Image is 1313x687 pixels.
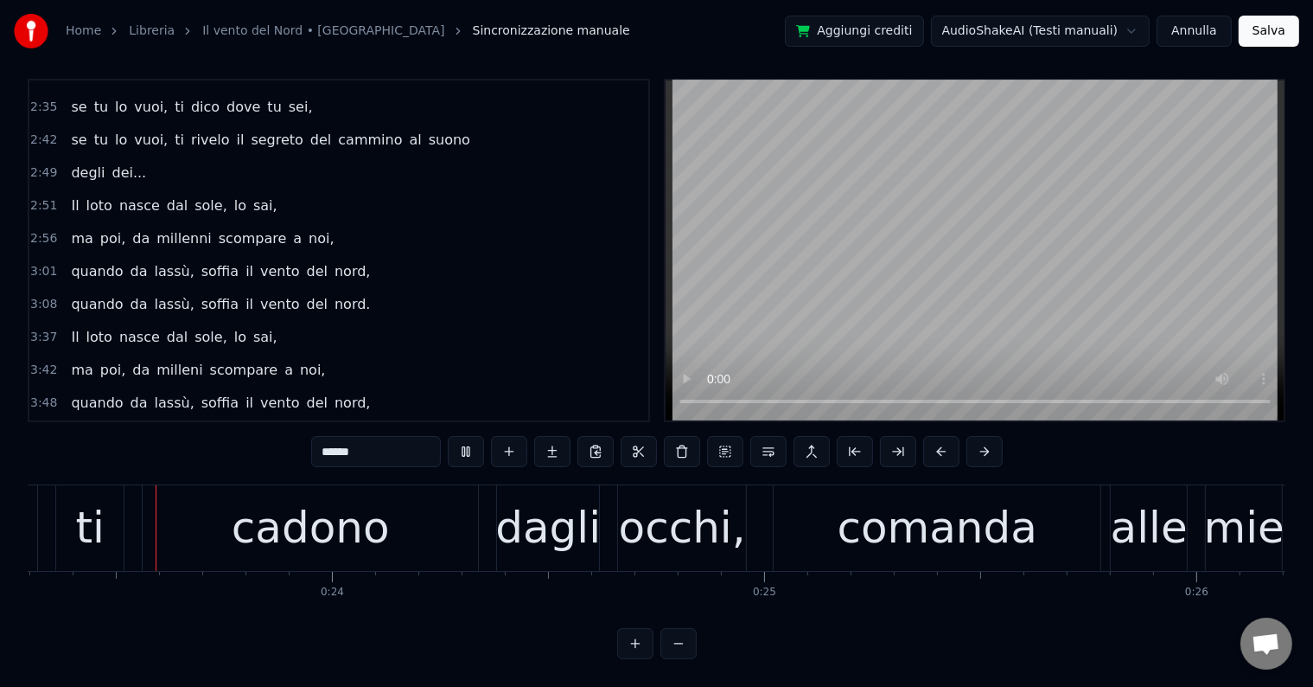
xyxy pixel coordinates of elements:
[265,97,283,117] span: tu
[30,230,57,247] span: 2:56
[305,393,329,413] span: del
[200,261,240,281] span: soffia
[838,496,1038,561] div: comanda
[69,228,94,248] span: ma
[131,228,151,248] span: da
[1204,496,1284,561] div: mie
[619,496,746,561] div: occhi,
[69,261,124,281] span: quando
[69,196,80,215] span: Il
[258,294,302,314] span: vento
[132,97,169,117] span: vuoi,
[30,296,57,313] span: 3:08
[202,22,444,40] a: Il vento del Nord • [GEOGRAPHIC_DATA]
[155,360,204,380] span: milleni
[291,228,303,248] span: a
[252,196,279,215] span: sai,
[129,294,150,314] span: da
[30,362,57,379] span: 3:42
[258,393,302,413] span: vento
[193,196,229,215] span: sole,
[66,22,630,40] nav: breadcrumb
[92,97,110,117] span: tu
[129,261,150,281] span: da
[208,360,280,380] span: scompare
[189,97,221,117] span: dico
[258,261,302,281] span: vento
[473,22,630,40] span: Sincronizzazione manuale
[427,130,472,150] span: suono
[249,130,304,150] span: segreto
[333,393,372,413] span: nord,
[69,393,124,413] span: quando
[200,393,240,413] span: soffia
[129,393,150,413] span: da
[30,329,57,346] span: 3:37
[113,130,129,150] span: lo
[333,294,372,314] span: nord.
[155,228,214,248] span: millenni
[753,586,776,600] div: 0:25
[1185,586,1208,600] div: 0:26
[189,130,232,150] span: rivelo
[69,294,124,314] span: quando
[165,327,189,347] span: dal
[408,130,424,150] span: al
[69,130,88,150] span: se
[307,228,335,248] span: noi,
[69,97,88,117] span: se
[233,327,248,347] span: lo
[305,261,329,281] span: del
[69,327,80,347] span: Il
[1157,16,1232,47] button: Annulla
[92,130,110,150] span: tu
[305,294,329,314] span: del
[129,22,175,40] a: Libreria
[244,393,255,413] span: il
[85,327,114,347] span: loto
[321,586,344,600] div: 0:24
[85,196,114,215] span: loto
[153,393,196,413] span: lassù,
[99,228,127,248] span: poi,
[132,130,169,150] span: vuoi,
[283,360,295,380] span: a
[30,395,57,412] span: 3:48
[1240,618,1292,670] div: Aprire la chat
[173,130,186,150] span: ti
[235,130,246,150] span: il
[193,327,229,347] span: sole,
[1111,496,1188,561] div: alle
[30,164,57,182] span: 2:49
[118,327,162,347] span: nasce
[165,196,189,215] span: dal
[118,196,162,215] span: nasce
[153,261,196,281] span: lassù,
[14,14,48,48] img: youka
[287,97,315,117] span: sei,
[244,294,255,314] span: il
[69,163,106,183] span: degli
[232,496,390,561] div: cadono
[298,360,327,380] span: noi,
[233,196,248,215] span: lo
[131,360,151,380] span: da
[30,197,57,215] span: 2:51
[111,163,149,183] span: dei...
[252,327,279,347] span: sai,
[336,130,404,150] span: cammino
[99,360,127,380] span: poi,
[69,360,94,380] span: ma
[113,97,129,117] span: lo
[30,263,57,280] span: 3:01
[495,496,601,561] div: dagli
[200,294,240,314] span: soffia
[30,132,57,149] span: 2:42
[30,99,57,116] span: 2:35
[1239,16,1299,47] button: Salva
[217,228,289,248] span: scompare
[309,130,333,150] span: del
[333,261,372,281] span: nord,
[75,496,105,561] div: ti
[225,97,262,117] span: dove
